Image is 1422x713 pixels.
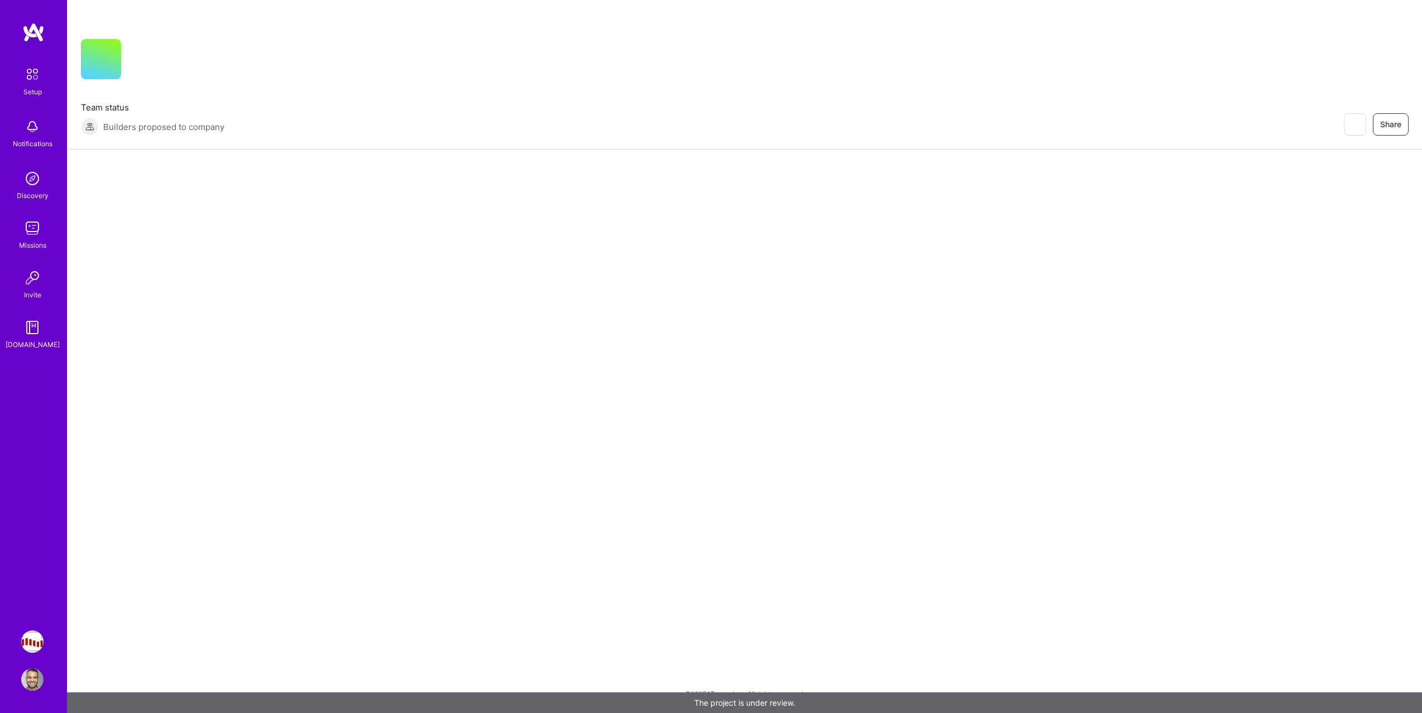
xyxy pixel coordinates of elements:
[81,118,99,136] img: Builders proposed to company
[22,22,45,42] img: logo
[21,167,44,190] img: discovery
[67,692,1422,713] div: The project is under review.
[21,316,44,339] img: guide book
[21,267,44,289] img: Invite
[21,630,44,653] img: Steelbay.ai: AI Engineer for Multi-Agent Platform
[17,190,49,201] div: Discovery
[1380,119,1401,130] span: Share
[1350,120,1359,129] i: icon EyeClosed
[1373,113,1409,136] button: Share
[13,138,52,150] div: Notifications
[21,217,44,239] img: teamwork
[103,121,224,133] span: Builders proposed to company
[21,62,44,86] img: setup
[23,86,42,98] div: Setup
[18,630,46,653] a: Steelbay.ai: AI Engineer for Multi-Agent Platform
[134,57,143,66] i: icon CompanyGray
[6,339,60,350] div: [DOMAIN_NAME]
[81,102,224,113] span: Team status
[21,668,44,691] img: User Avatar
[18,668,46,691] a: User Avatar
[19,239,46,251] div: Missions
[24,289,41,301] div: Invite
[21,115,44,138] img: bell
